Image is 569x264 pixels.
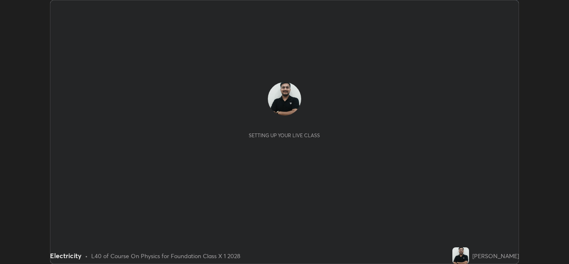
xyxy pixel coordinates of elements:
div: Electricity [50,251,82,261]
div: [PERSON_NAME] [472,251,519,260]
img: afe22e03c4c2466bab4a7a088f75780d.jpg [268,82,301,116]
div: Setting up your live class [249,132,320,138]
div: L40 of Course On Physics for Foundation Class X 1 2028 [91,251,240,260]
img: afe22e03c4c2466bab4a7a088f75780d.jpg [452,247,469,264]
div: • [85,251,88,260]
